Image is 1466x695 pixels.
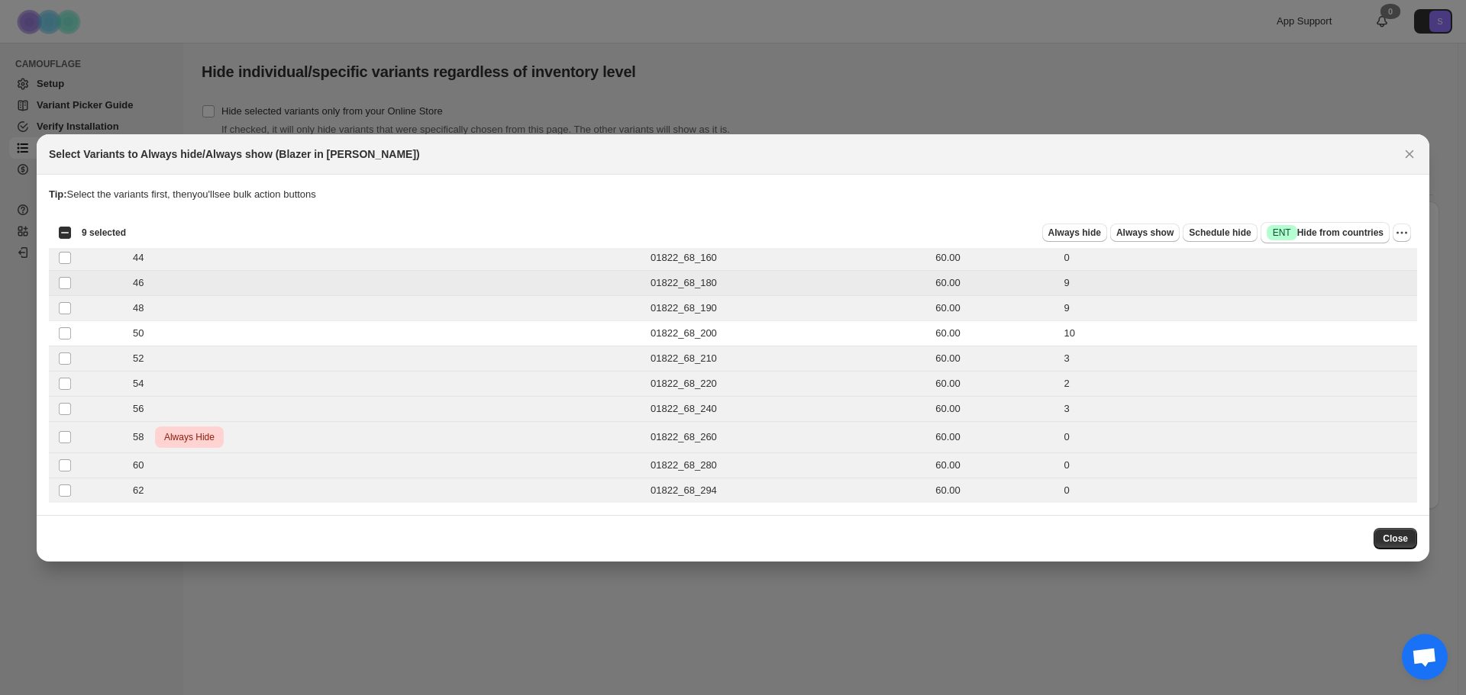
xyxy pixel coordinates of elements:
button: Always hide [1042,224,1107,242]
td: 60.00 [931,421,1059,452]
td: 0 [1059,245,1417,270]
span: 60 [133,458,152,473]
span: Always hide [1048,227,1101,239]
td: 01822_68_200 [646,320,931,346]
td: 10 [1059,320,1417,346]
span: 9 selected [82,227,126,239]
span: Always show [1116,227,1174,239]
td: 0 [1059,452,1417,478]
td: 9 [1059,295,1417,320]
td: 60.00 [931,346,1059,371]
button: Always show [1110,224,1180,242]
td: 01822_68_260 [646,421,931,452]
span: 54 [133,376,152,391]
h2: Select Variants to Always hide/Always show (Blazer in [PERSON_NAME]) [49,146,420,162]
td: 0 [1059,478,1417,503]
td: 01822_68_294 [646,478,931,503]
td: 01822_68_210 [646,346,931,371]
td: 2 [1059,371,1417,396]
p: Select the variants first, then you'll see bulk action buttons [49,187,1417,202]
td: 01822_68_220 [646,371,931,396]
button: Schedule hide [1183,224,1257,242]
span: 58 [133,430,152,445]
td: 01822_68_180 [646,270,931,295]
span: Close [1383,533,1408,545]
td: 01822_68_280 [646,452,931,478]
td: 60.00 [931,270,1059,295]
button: SuccessENTHide from countries [1261,222,1390,243]
span: Hide from countries [1267,225,1384,240]
a: Aprire la chat [1402,634,1448,680]
span: 46 [133,275,152,291]
span: 62 [133,483,152,498]
td: 0 [1059,421,1417,452]
td: 60.00 [931,371,1059,396]
span: 52 [133,351,152,366]
td: 3 [1059,346,1417,371]
span: 56 [133,401,152,417]
td: 3 [1059,396,1417,421]
td: 01822_68_240 [646,396,931,421]
span: Schedule hide [1189,227,1251,239]
td: 60.00 [931,320,1059,346]
span: 44 [133,250,152,265]
td: 01822_68_190 [646,295,931,320]
strong: Tip: [49,188,67,200]
td: 01822_68_160 [646,245,931,270]
button: Close [1374,528,1417,549]
span: 50 [133,326,152,341]
span: 48 [133,301,152,316]
button: More actions [1393,224,1411,242]
span: ENT [1273,227,1291,239]
td: 60.00 [931,295,1059,320]
td: 60.00 [931,478,1059,503]
td: 9 [1059,270,1417,295]
td: 60.00 [931,452,1059,478]
td: 60.00 [931,396,1059,421]
button: Close [1399,143,1420,165]
span: Always Hide [161,428,218,446]
td: 60.00 [931,245,1059,270]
